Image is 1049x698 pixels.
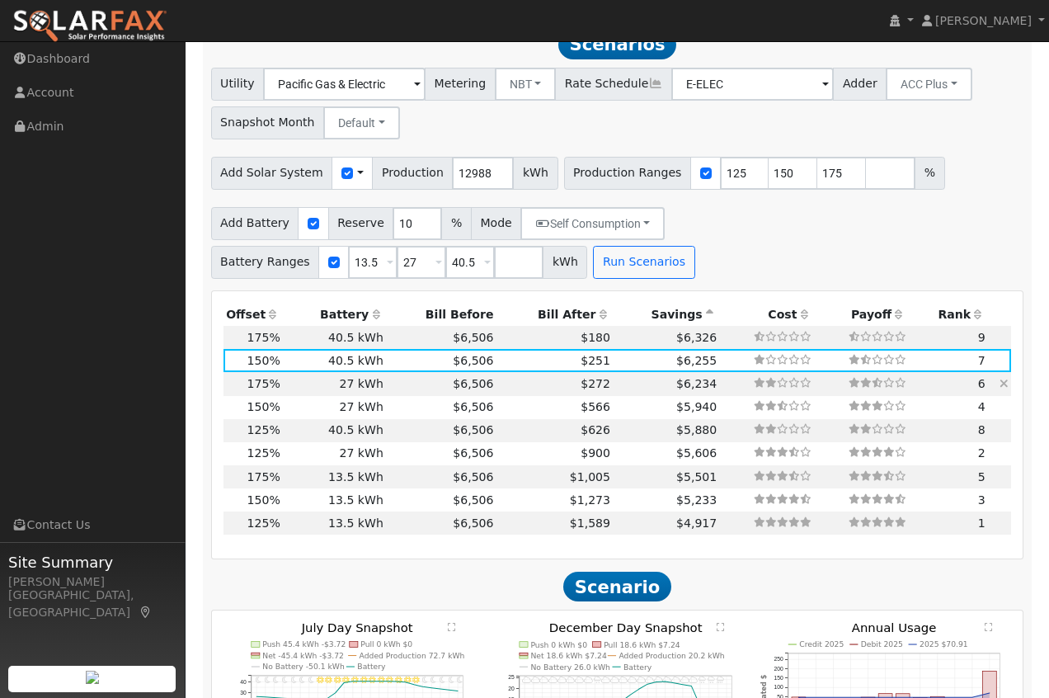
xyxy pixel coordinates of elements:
i: 7AM - Cloudy [584,677,593,683]
span: 8 [978,423,985,436]
button: Run Scenarios [593,246,694,279]
text: Net -45.4 kWh -$3.72 [262,651,344,660]
i: 2PM - Clear [378,677,384,683]
span: $6,506 [453,331,493,344]
span: Scenario [563,572,671,601]
circle: onclick="" [664,681,666,683]
circle: onclick="" [655,681,657,683]
span: $6,506 [453,516,493,530]
circle: onclick="" [681,683,684,686]
span: $4,917 [676,516,717,530]
span: $5,606 [676,446,717,460]
span: $1,273 [570,493,610,507]
span: 125% [247,423,280,436]
span: Utility [211,68,265,101]
text: 200 [774,666,783,672]
span: $5,940 [676,400,717,413]
circle: onclick="" [430,687,433,690]
i: 4PM - Clear [395,677,402,683]
img: SolarFax [12,9,167,44]
span: $6,506 [453,377,493,390]
span: Snapshot Month [211,106,325,139]
span: $900 [581,446,610,460]
span: $1,005 [570,470,610,483]
span: $180 [581,331,610,344]
td: 40.5 kWh [283,419,386,442]
i: 8AM - Clear [325,677,332,683]
td: 40.5 kWh [283,326,386,349]
i: 1AM - Cloudy [531,677,540,683]
button: Self Consumption [520,207,665,240]
td: 27 kWh [283,396,386,419]
span: 125% [247,446,280,460]
i: 12PM - Cloudy [628,677,637,683]
text: Pull 18.6 kWh $7.24 [604,640,680,649]
i: 6PM - Cloudy [680,677,689,683]
button: ACC Plus [886,68,972,101]
text: Net 18.6 kWh $7.24 [531,651,607,660]
circle: onclick="" [334,692,336,695]
text: Debit 2025 [861,640,903,649]
span: $6,506 [453,470,493,483]
span: $6,506 [453,354,493,367]
text:  [449,622,457,632]
td: 40.5 kWh [283,349,386,372]
span: Battery Ranges [211,246,320,279]
i: 10PM - Clear [449,677,454,683]
span: 4 [978,400,985,413]
span: $6,506 [453,446,493,460]
circle: onclick="" [387,681,389,683]
i: 5AM - Clear [299,677,305,683]
i: 9AM - Clear [334,677,341,683]
span: 175% [247,470,280,483]
text: 100 [774,685,783,691]
span: Payoff [851,308,891,321]
i: 8PM - Clear [430,677,436,683]
th: Offset [223,303,284,326]
span: Reserve [328,207,394,240]
i: 9AM - Cloudy [601,677,610,683]
i: 7AM - MostlyClear [316,677,322,683]
span: $6,326 [676,331,717,344]
a: Map [139,606,153,619]
span: Production Ranges [564,157,691,190]
span: 1 [978,516,985,530]
span: 2 [978,446,985,460]
text: Battery [357,663,386,672]
span: Metering [425,68,496,101]
i: 7PM - Cloudy [689,677,698,683]
span: Mode [471,207,521,240]
text: 40 [240,679,247,685]
span: $1,589 [570,516,610,530]
span: $626 [581,423,610,436]
text:  [985,622,994,632]
div: [GEOGRAPHIC_DATA], [GEOGRAPHIC_DATA] [8,587,176,621]
text: No Battery 26.0 kWh [531,663,610,672]
text: Pull 0 kWh $0 [360,640,412,649]
span: Rank [938,308,971,321]
text: Added Production 20.2 kWh [619,651,724,660]
span: Add Battery [211,207,299,240]
i: 3PM - Cloudy [654,677,663,683]
circle: onclick="" [690,685,693,687]
i: 6AM - Cloudy [575,677,584,683]
i: 8PM - Drizzle [699,677,705,683]
span: $272 [581,377,610,390]
span: [PERSON_NAME] [935,14,1032,27]
i: 1AM - Clear [264,677,270,683]
i: 10AM - Cloudy [610,677,619,683]
i: 5AM - Cloudy [567,677,576,683]
i: 12AM - Clear [256,677,261,683]
span: 175% [247,377,280,390]
i: 4AM - Clear [290,677,296,683]
span: $566 [581,400,610,413]
i: 1PM - Cloudy [637,677,646,683]
text: 2025 $70.91 [920,640,968,649]
i: 3AM - Clear [282,677,288,683]
i: 2PM - Cloudy [645,677,654,683]
text: 20 [508,686,515,691]
span: % [441,207,471,240]
span: 150% [247,493,280,507]
circle: onclick="" [413,684,416,686]
td: 13.5 kWh [283,465,386,488]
